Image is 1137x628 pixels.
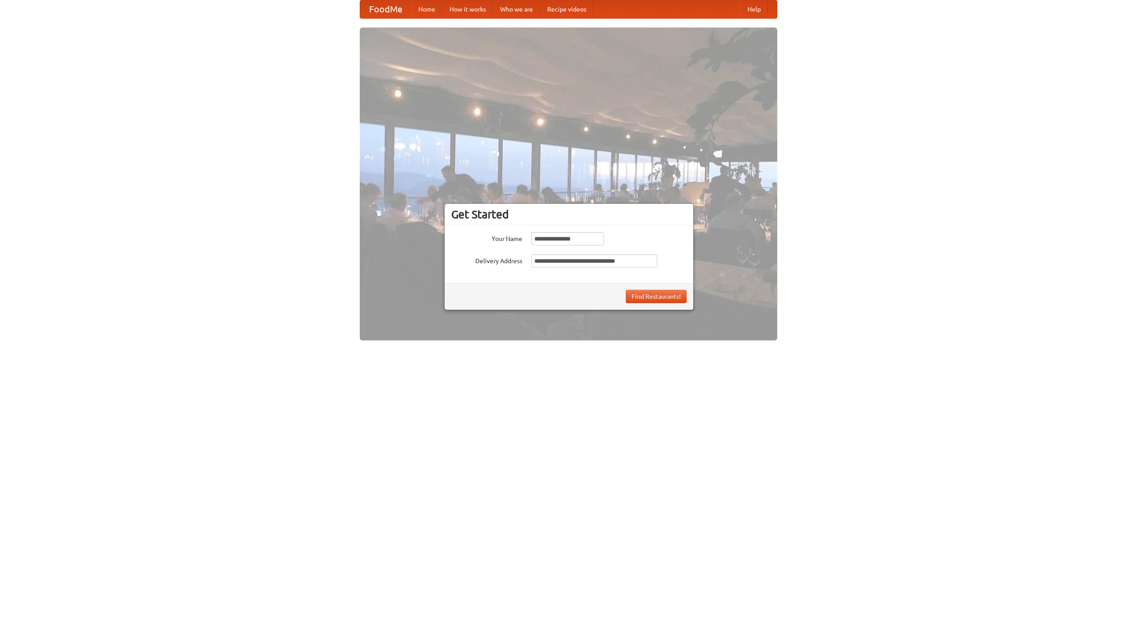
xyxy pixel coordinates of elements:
label: Your Name [451,232,522,243]
a: Recipe videos [540,0,593,18]
a: Who we are [493,0,540,18]
button: Find Restaurants! [626,290,687,303]
a: Help [740,0,768,18]
a: FoodMe [360,0,411,18]
a: Home [411,0,442,18]
label: Delivery Address [451,254,522,265]
a: How it works [442,0,493,18]
h3: Get Started [451,208,687,221]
